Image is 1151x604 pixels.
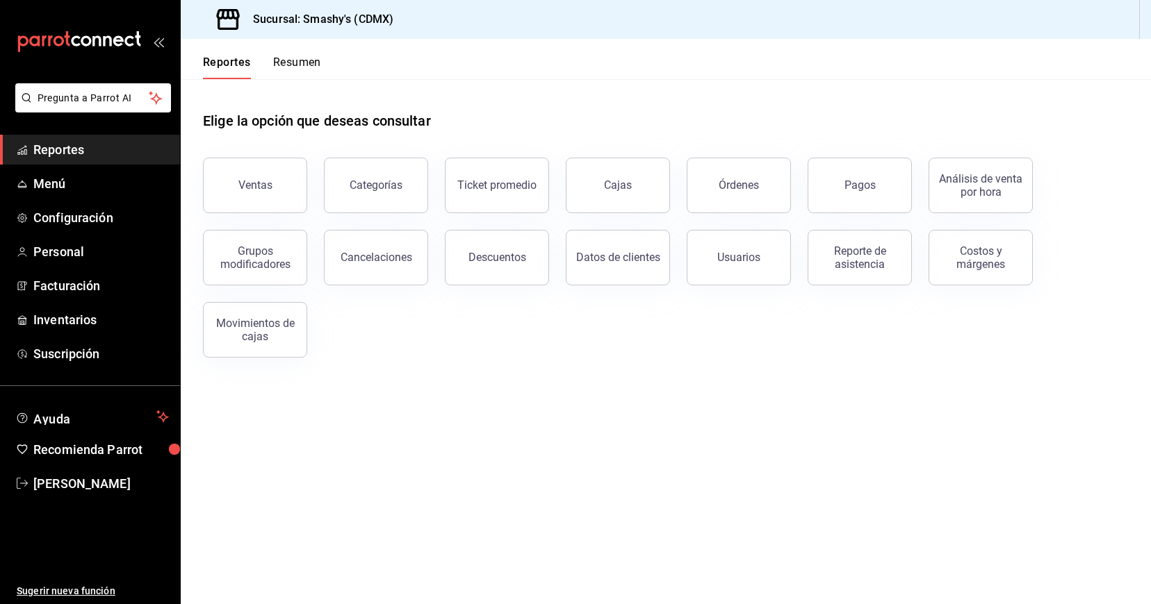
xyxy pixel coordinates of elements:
button: Descuentos [445,230,549,285]
div: Usuarios [717,251,760,264]
div: Grupos modificadores [212,244,298,271]
button: Resumen [273,56,321,79]
button: open_drawer_menu [153,36,164,47]
button: Pagos [808,158,912,213]
span: Pregunta a Parrot AI [38,91,149,106]
button: Costos y márgenes [929,230,1033,285]
a: Pregunta a Parrot AI [10,101,171,115]
button: Reporte de asistencia [808,230,912,285]
span: Ayuda [33,408,151,425]
button: Análisis de venta por hora [929,158,1033,213]
div: Análisis de venta por hora [938,172,1024,199]
div: Reporte de asistencia [817,244,903,271]
span: [PERSON_NAME] [33,474,169,493]
button: Cancelaciones [324,230,428,285]
span: Personal [33,242,169,261]
div: Datos de clientes [576,251,660,264]
span: Configuración [33,208,169,227]
div: Ventas [238,178,272,192]
div: Pagos [844,178,876,192]
span: Suscripción [33,344,169,363]
button: Pregunta a Parrot AI [15,83,171,112]
span: Facturación [33,276,169,295]
div: Órdenes [719,178,759,192]
span: Inventarios [33,310,169,329]
button: Datos de clientes [566,230,670,285]
span: Reportes [33,140,169,159]
button: Ticket promedio [445,158,549,213]
button: Órdenes [687,158,791,213]
div: Descuentos [468,251,526,264]
h1: Elige la opción que deseas consultar [203,110,431,131]
div: Categorías [350,178,402,192]
button: Usuarios [687,230,791,285]
button: Reportes [203,56,251,79]
div: Cajas [604,178,632,192]
button: Ventas [203,158,307,213]
button: Grupos modificadores [203,230,307,285]
span: Menú [33,174,169,193]
div: Costos y márgenes [938,244,1024,271]
div: Movimientos de cajas [212,317,298,343]
div: navigation tabs [203,56,321,79]
div: Ticket promedio [457,178,537,192]
div: Cancelaciones [341,251,412,264]
span: Recomienda Parrot [33,440,169,459]
span: Sugerir nueva función [17,584,169,598]
button: Categorías [324,158,428,213]
button: Cajas [566,158,670,213]
button: Movimientos de cajas [203,302,307,358]
h3: Sucursal: Smashy's (CDMX) [242,11,393,28]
